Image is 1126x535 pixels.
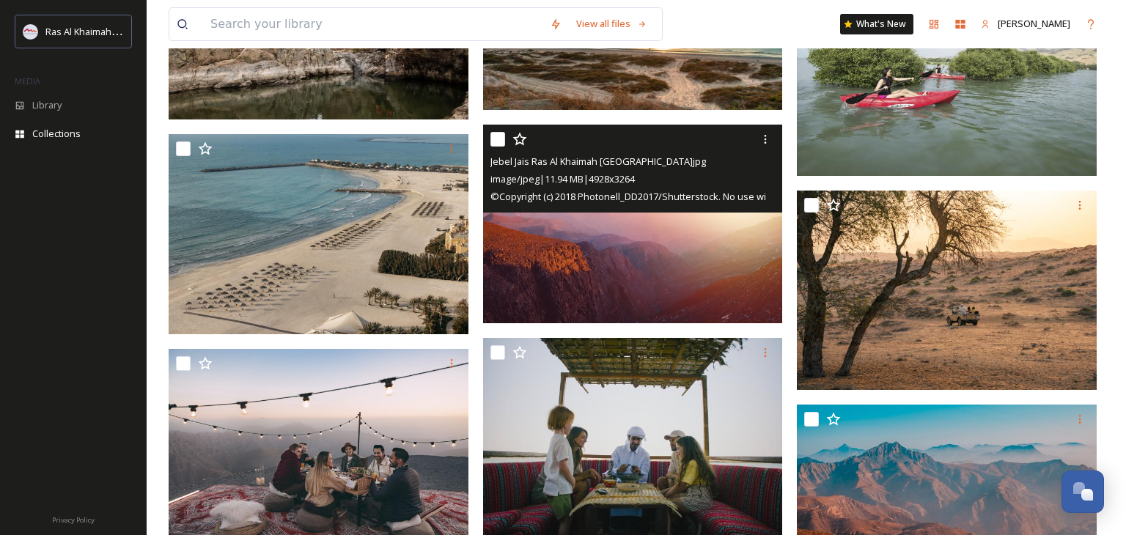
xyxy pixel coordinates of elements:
img: Jebel Jais Ras Al Khaimah UAE.jpg [483,125,783,323]
img: Beach Ras Al Khaimah.jpg [169,134,468,334]
span: Jebel Jais Ras Al Khaimah [GEOGRAPHIC_DATA]jpg [490,155,706,168]
span: image/jpeg | 11.94 MB | 4928 x 3264 [490,172,635,185]
span: Ras Al Khaimah Tourism Development Authority [45,24,253,38]
a: What's New [840,14,913,34]
span: Collections [32,127,81,141]
span: Library [32,98,62,112]
button: Open Chat [1061,471,1104,513]
a: [PERSON_NAME] [974,10,1078,38]
span: MEDIA [15,75,40,86]
span: Privacy Policy [52,515,95,525]
a: View all files [569,10,655,38]
span: [PERSON_NAME] [998,17,1070,30]
a: Privacy Policy [52,510,95,528]
span: © Copyright (c) 2018 Photonell_DD2017/Shutterstock. No use without permission. [490,189,844,203]
input: Search your library [203,8,542,40]
img: Al Wadi desert RAK.jpg [797,190,1097,390]
img: Logo_RAKTDA_RGB-01.png [23,24,38,39]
